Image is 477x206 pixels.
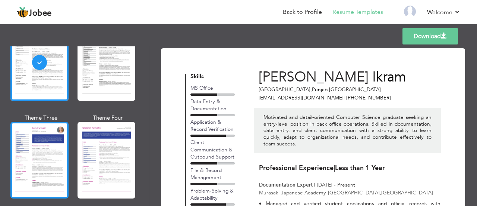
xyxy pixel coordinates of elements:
[190,167,235,181] div: File & Record Management
[259,86,436,93] p: [GEOGRAPHIC_DATA] Punjab [GEOGRAPHIC_DATA]
[190,98,235,113] div: Data Entry & Documentation
[190,187,235,202] div: Problem-Solving & Adaptability
[334,163,335,173] span: |
[404,6,416,18] img: Profile Img
[427,8,460,17] a: Welcome
[190,139,235,160] div: Client Communication & Outbound Support
[326,189,328,196] span: -
[190,84,235,92] div: MS Office
[29,9,52,18] span: Jobee
[259,189,440,196] p: Murasaki Japanese Academy [GEOGRAPHIC_DATA] [GEOGRAPHIC_DATA]
[259,68,369,87] span: [PERSON_NAME]
[310,86,312,93] span: ,
[190,74,235,80] h4: Skills
[17,6,29,18] img: jobee.io
[259,165,440,172] h3: Professional Experience Less than 1 Year
[317,181,355,188] span: [DATE] - Present
[332,8,383,16] a: Resume Templates
[402,28,458,44] a: Download
[314,181,315,188] span: |
[372,68,406,87] span: Ikram
[263,114,432,147] p: Motivated and detail-oriented Computer Science graduate seeking an entry-level position in back o...
[346,94,391,101] span: [PHONE_NUMBER]
[283,8,322,16] a: Back to Profile
[79,114,137,122] div: Theme Four
[259,181,313,188] span: Documentation Expert
[17,6,52,18] a: Jobee
[12,114,70,122] div: Theme Three
[190,119,235,133] div: Application & Record Verification
[380,189,381,196] span: ,
[259,94,345,101] span: [EMAIL_ADDRESS][DOMAIN_NAME]
[344,94,345,101] span: |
